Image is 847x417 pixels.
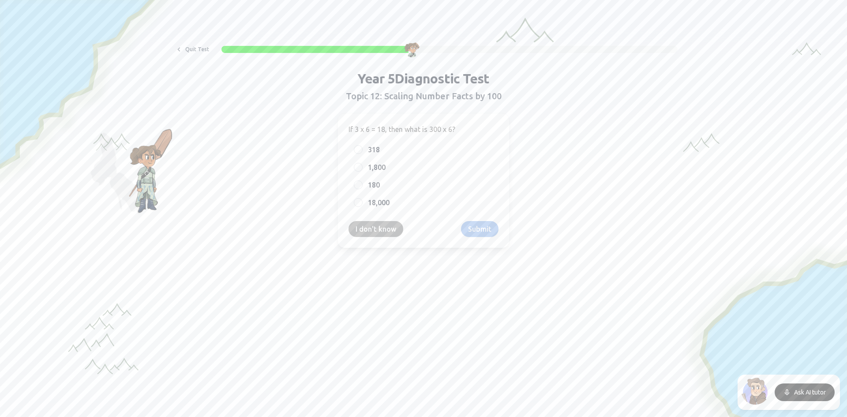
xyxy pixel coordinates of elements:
[775,383,835,401] button: Ask AI tutor
[368,144,380,155] span: 318
[261,71,586,86] h1: Year 5 Diagnostic Test
[368,180,380,190] span: 180
[261,90,586,102] h2: Topic 12: Scaling Number Facts by 100
[169,42,214,56] button: Quit Test
[404,41,420,57] img: Character
[368,197,390,208] span: 18,000
[349,221,403,237] button: I don't know
[349,125,455,133] span: If 3 x 6 = 18, then what is 300 x 6?
[368,162,386,173] span: 1,800
[741,376,769,405] img: North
